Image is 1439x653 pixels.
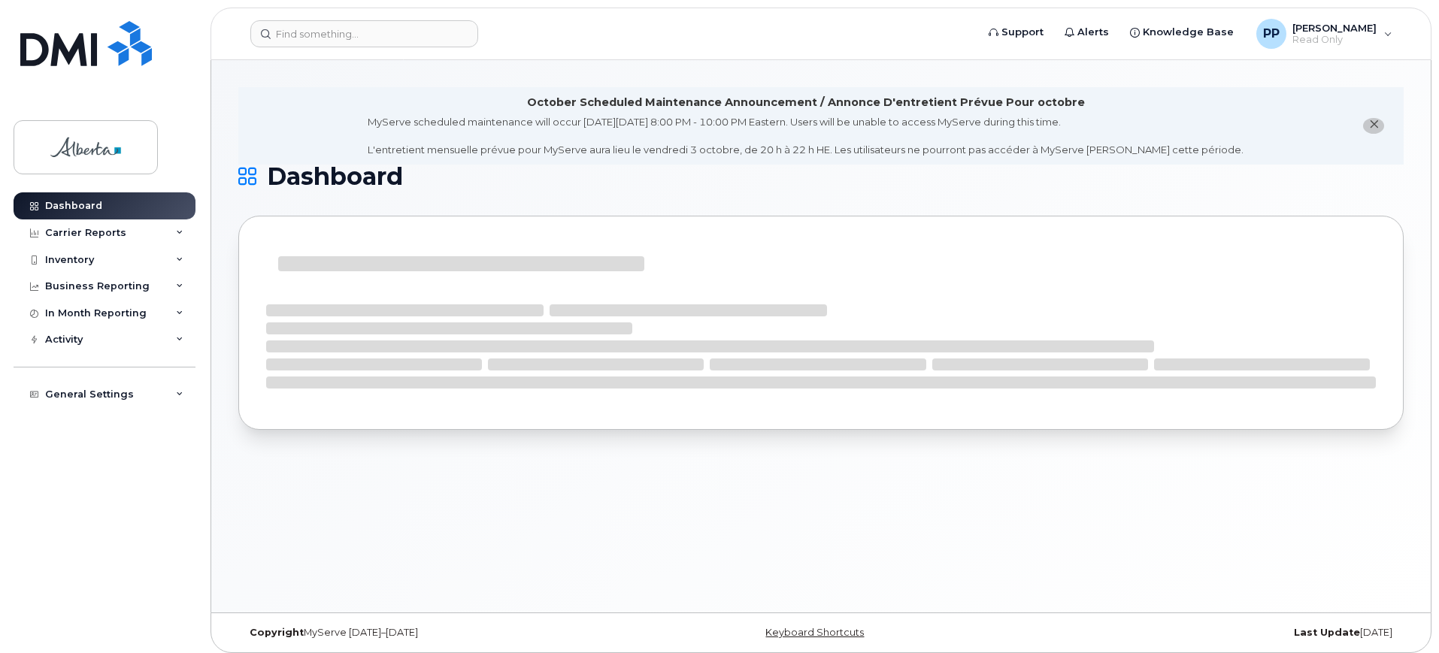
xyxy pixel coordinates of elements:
div: October Scheduled Maintenance Announcement / Annonce D'entretient Prévue Pour octobre [527,95,1085,110]
div: MyServe scheduled maintenance will occur [DATE][DATE] 8:00 PM - 10:00 PM Eastern. Users will be u... [368,115,1244,157]
span: Dashboard [267,165,403,188]
div: [DATE] [1015,627,1404,639]
strong: Copyright [250,627,304,638]
button: close notification [1363,118,1384,134]
a: Keyboard Shortcuts [765,627,864,638]
div: MyServe [DATE]–[DATE] [238,627,627,639]
strong: Last Update [1294,627,1360,638]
